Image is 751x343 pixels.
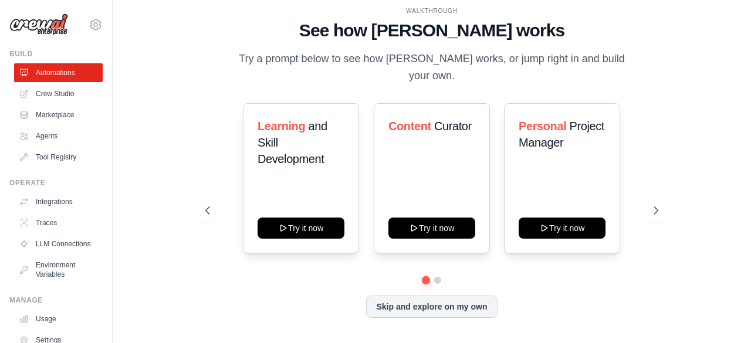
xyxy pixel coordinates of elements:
[258,218,344,239] button: Try it now
[14,106,103,124] a: Marketplace
[14,235,103,253] a: LLM Connections
[519,120,566,133] span: Personal
[9,178,103,188] div: Operate
[14,256,103,284] a: Environment Variables
[14,192,103,211] a: Integrations
[258,120,305,133] span: Learning
[519,218,605,239] button: Try it now
[258,120,327,165] span: and Skill Development
[434,120,472,133] span: Curator
[14,310,103,328] a: Usage
[205,6,658,15] div: WALKTHROUGH
[235,50,629,85] p: Try a prompt below to see how [PERSON_NAME] works, or jump right in and build your own.
[14,84,103,103] a: Crew Studio
[14,63,103,82] a: Automations
[9,49,103,59] div: Build
[14,127,103,145] a: Agents
[9,13,68,36] img: Logo
[14,213,103,232] a: Traces
[388,120,431,133] span: Content
[366,296,497,318] button: Skip and explore on my own
[388,218,475,239] button: Try it now
[9,296,103,305] div: Manage
[14,148,103,167] a: Tool Registry
[205,20,658,41] h1: See how [PERSON_NAME] works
